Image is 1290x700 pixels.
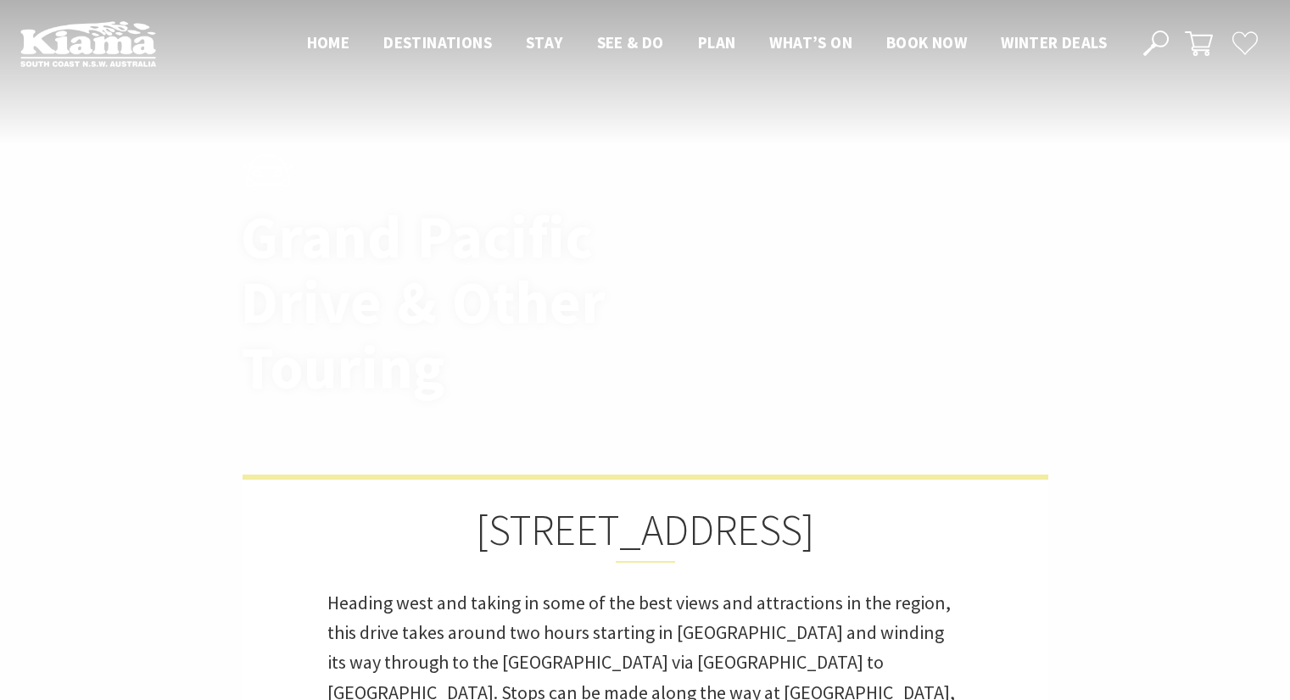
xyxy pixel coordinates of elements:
span: Stay [526,32,563,53]
span: Plan [698,32,736,53]
div: EXPLORE WINTER DEALS [1037,634,1220,668]
a: EXPLORE WINTER DEALS [997,634,1261,668]
span: Home [307,32,350,53]
span: See & Do [597,32,664,53]
h1: Grand Pacific Drive & Other Touring [241,205,720,401]
span: Winter Deals [1001,32,1107,53]
span: Destinations [383,32,492,53]
nav: Main Menu [290,30,1124,58]
div: Unlock exclusive winter offers [1006,447,1193,602]
img: Kiama Logo [20,20,156,67]
span: What’s On [769,32,852,53]
span: Book now [886,32,967,53]
h2: [STREET_ADDRESS] [327,505,963,563]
